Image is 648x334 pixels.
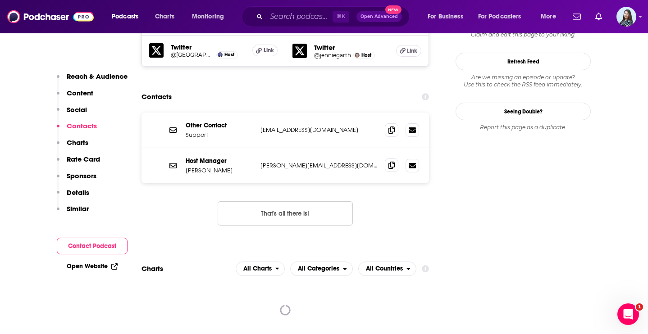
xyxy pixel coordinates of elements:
[67,188,89,197] p: Details
[478,10,521,23] span: For Podcasters
[236,262,285,276] button: open menu
[141,264,163,273] h2: Charts
[616,7,636,27] span: Logged in as brookefortierpr
[290,262,353,276] h2: Categories
[421,9,475,24] button: open menu
[592,9,606,24] a: Show notifications dropdown
[57,138,88,155] button: Charts
[407,47,417,54] span: Link
[456,103,591,120] a: Seeing Double?
[243,266,272,272] span: All Charts
[264,47,274,54] span: Link
[250,6,418,27] div: Search podcasts, credits, & more...
[569,9,584,24] a: Show notifications dropdown
[7,8,94,25] img: Podchaser - Follow, Share and Rate Podcasts
[358,262,416,276] h2: Countries
[171,51,214,58] a: @[GEOGRAPHIC_DATA]
[385,5,402,14] span: New
[456,124,591,131] div: Report this page as a duplicate.
[224,52,234,58] span: Host
[356,11,402,22] button: Open AdvancedNew
[192,10,224,23] span: Monitoring
[141,88,172,105] h2: Contacts
[252,45,278,56] a: Link
[333,11,349,23] span: ⌘ K
[155,10,174,23] span: Charts
[149,9,180,24] a: Charts
[57,172,96,188] button: Sponsors
[314,52,351,59] a: @jenniegarth
[105,9,150,24] button: open menu
[396,45,421,57] a: Link
[472,9,534,24] button: open menu
[260,162,378,169] p: [PERSON_NAME][EMAIL_ADDRESS][DOMAIN_NAME]
[616,7,636,27] img: User Profile
[290,262,353,276] button: open menu
[636,303,643,311] span: 1
[186,131,253,139] p: Support
[456,74,591,88] div: Are we missing an episode or update? Use this to check the RSS feed immediately.
[236,262,285,276] h2: Platforms
[67,72,128,81] p: Reach & Audience
[67,89,93,97] p: Content
[541,10,556,23] span: More
[314,43,389,52] h5: Twitter
[67,122,97,130] p: Contacts
[218,201,353,226] button: Nothing here.
[57,72,128,89] button: Reach & Audience
[260,126,378,134] p: [EMAIL_ADDRESS][DOMAIN_NAME]
[57,122,97,138] button: Contacts
[428,10,463,23] span: For Business
[355,53,360,58] img: Jennie Garth
[67,105,87,114] p: Social
[67,155,100,163] p: Rate Card
[57,238,128,254] button: Contact Podcast
[186,157,253,165] p: Host Manager
[186,9,236,24] button: open menu
[112,10,138,23] span: Podcasts
[366,266,403,272] span: All Countries
[617,303,639,325] iframe: Intercom live chat
[186,167,253,174] p: [PERSON_NAME]
[361,14,398,19] span: Open Advanced
[67,138,88,147] p: Charts
[67,204,89,213] p: Similar
[616,7,636,27] button: Show profile menu
[57,155,100,172] button: Rate Card
[361,52,371,58] span: Host
[186,122,253,129] p: Other Contact
[57,89,93,105] button: Content
[534,9,567,24] button: open menu
[358,262,416,276] button: open menu
[298,266,339,272] span: All Categories
[171,43,245,51] h5: Twitter
[67,262,118,270] a: Open Website
[57,204,89,221] button: Similar
[266,9,333,24] input: Search podcasts, credits, & more...
[67,172,96,180] p: Sponsors
[57,188,89,205] button: Details
[218,52,223,57] img: T. J. Holmes
[456,53,591,70] button: Refresh Feed
[57,105,87,122] button: Social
